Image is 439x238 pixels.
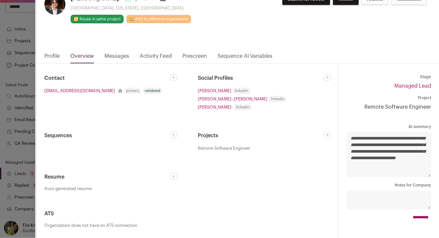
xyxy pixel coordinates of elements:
[44,87,115,94] a: [EMAIL_ADDRESS][DOMAIN_NAME]
[44,74,170,82] h2: Contact
[347,124,431,129] dt: AI summary
[71,15,124,23] button: 🔂 Reuse in same project
[44,52,60,63] a: Profile
[70,52,94,63] a: Overview
[44,186,177,191] a: Auto-generated resume
[234,104,252,111] span: linkedin
[233,88,250,94] span: linkedin
[269,96,287,102] span: linkedin
[198,96,267,102] a: [PERSON_NAME]--[PERSON_NAME]
[182,52,207,63] a: Prescreen
[198,104,233,111] a: [PERSON_NAME]-
[140,52,172,63] a: Activity Feed
[347,183,431,188] dt: Notes for Company
[44,210,331,218] h2: ATS
[218,52,272,63] a: Sequence AI Variables
[347,95,431,100] dt: Project
[347,74,431,79] dt: Stage
[143,88,162,94] div: validated
[44,223,331,228] p: Organization does not have an ATS connection
[126,15,191,23] a: 🏡 Add to different organization
[44,173,170,181] h2: Resume
[44,132,170,140] h2: Sequences
[104,52,129,63] a: Messages
[198,145,250,152] span: Remote Software Engineer
[124,88,141,94] div: primary
[71,6,191,11] div: [GEOGRAPHIC_DATA], [US_STATE], [GEOGRAPHIC_DATA]
[394,83,431,89] a: Managed Lead
[198,87,231,94] a: [PERSON_NAME]
[347,103,431,111] a: Remote Software Engineer
[198,132,324,140] h2: Projects
[198,74,324,82] h2: Social Profiles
